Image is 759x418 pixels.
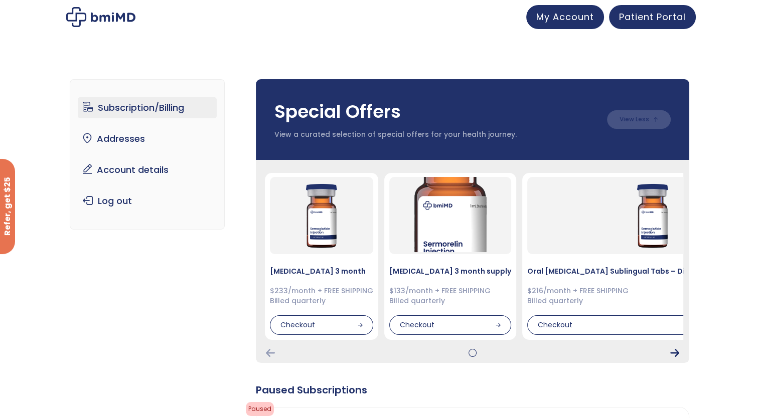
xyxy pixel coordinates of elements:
[78,159,217,180] a: Account details
[78,190,217,212] a: Log out
[526,5,604,29] a: My Account
[270,315,373,335] div: Checkout
[274,130,597,140] p: View a curated selection of special offers for your health journey.
[389,286,511,306] div: $133/month + FREE SHIPPING Billed quarterly
[266,349,275,357] div: Previous Card
[66,7,135,27] img: My account
[78,128,217,149] a: Addresses
[619,11,686,23] span: Patient Portal
[246,402,274,416] span: Paused
[609,5,696,29] a: Patient Portal
[389,266,511,276] h4: [MEDICAL_DATA] 3 month supply
[536,11,594,23] span: My Account
[670,349,679,357] div: Next Card
[389,315,511,335] div: Checkout
[78,97,217,118] a: Subscription/Billing
[270,266,373,276] h4: [MEDICAL_DATA] 3 month
[274,99,597,124] h3: Special Offers
[256,383,689,397] div: Paused Subscriptions
[70,79,225,230] nav: Account pages
[270,286,373,306] div: $233/month + FREE SHIPPING Billed quarterly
